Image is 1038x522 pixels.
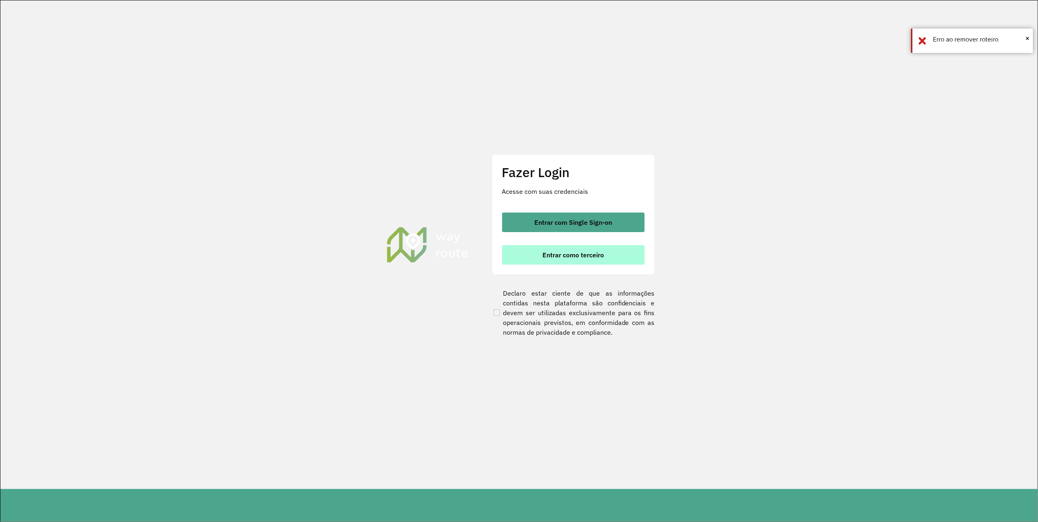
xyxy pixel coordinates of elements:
img: Roteirizador AmbevTech [386,226,470,263]
div: Erro ao remover roteiro [933,35,1027,44]
span: Entrar com Single Sign-on [534,219,612,226]
button: Close [1025,32,1029,44]
p: Acesse com suas credenciais [502,186,645,196]
span: × [1025,32,1029,44]
h2: Fazer Login [502,164,645,180]
span: Entrar como terceiro [542,252,604,258]
button: button [502,245,645,265]
label: Declaro estar ciente de que as informações contidas nesta plataforma são confidenciais e devem se... [492,288,655,337]
button: button [502,213,645,232]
